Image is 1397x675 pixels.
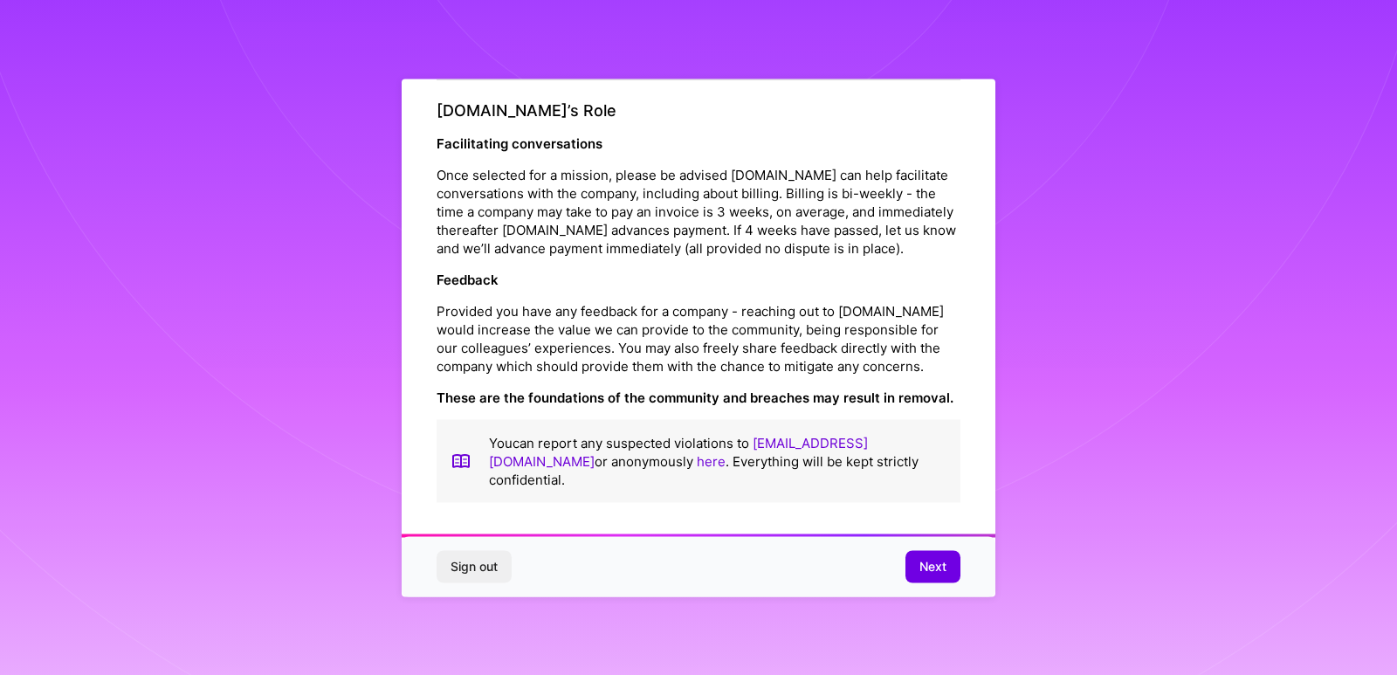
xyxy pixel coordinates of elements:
p: Once selected for a mission, please be advised [DOMAIN_NAME] can help facilitate conversations wi... [437,165,960,257]
img: book icon [451,433,471,488]
a: here [697,452,726,469]
span: Next [919,558,946,575]
strong: Facilitating conversations [437,134,602,151]
a: [EMAIL_ADDRESS][DOMAIN_NAME] [489,434,868,469]
strong: Feedback [437,271,499,287]
span: Sign out [451,558,498,575]
strong: These are the foundations of the community and breaches may result in removal. [437,389,953,405]
button: Sign out [437,551,512,582]
p: You can report any suspected violations to or anonymously . Everything will be kept strictly conf... [489,433,946,488]
h4: [DOMAIN_NAME]’s Role [437,101,960,121]
p: Provided you have any feedback for a company - reaching out to [DOMAIN_NAME] would increase the v... [437,301,960,375]
button: Next [905,551,960,582]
